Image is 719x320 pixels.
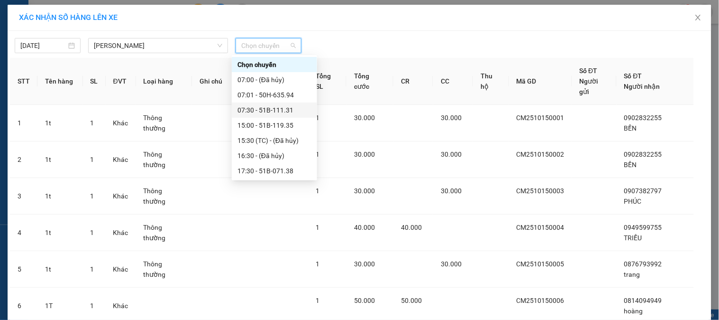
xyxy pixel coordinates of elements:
[136,141,192,178] td: Thông thường
[136,178,192,215] td: Thông thường
[12,12,59,59] img: logo.jpg
[37,178,83,215] td: 1t
[106,58,136,105] th: ĐVT
[624,72,642,80] span: Số ĐT
[517,151,564,158] span: CM2510150002
[624,271,640,278] span: trang
[441,114,462,122] span: 30.000
[580,67,598,75] span: Số ĐT
[316,297,319,304] span: 1
[473,58,509,105] th: Thu hộ
[10,215,37,251] td: 4
[37,58,83,105] th: Tên hàng
[433,58,473,105] th: CC
[10,251,37,288] td: 5
[517,260,564,268] span: CM2510150005
[517,114,564,122] span: CM2510150001
[580,77,599,95] span: Người gửi
[237,151,311,161] div: 16:30 - (Đã hủy)
[106,178,136,215] td: Khác
[346,58,393,105] th: Tổng cước
[624,187,662,195] span: 0907382797
[441,187,462,195] span: 30.000
[624,151,662,158] span: 0902832255
[316,260,319,268] span: 1
[624,83,660,90] span: Người nhận
[91,192,94,200] span: 1
[237,105,311,115] div: 07:30 - 51B-111.31
[237,59,311,70] div: Chọn chuyến
[354,114,375,122] span: 30.000
[237,120,311,131] div: 15:00 - 51B-119.35
[192,58,308,105] th: Ghi chú
[10,58,37,105] th: STT
[624,161,637,169] span: BỀN
[237,90,311,100] div: 07:01 - 50H-635.94
[624,124,637,132] span: BỀN
[393,58,433,105] th: CR
[232,57,317,72] div: Chọn chuyến
[354,187,375,195] span: 30.000
[89,35,396,47] li: Hotline: 02839552959
[136,58,192,105] th: Loại hàng
[509,58,572,105] th: Mã GD
[694,14,702,21] span: close
[89,23,396,35] li: 26 Phó Cơ Điều, Phường 12
[517,297,564,304] span: CM2510150006
[354,260,375,268] span: 30.000
[91,119,94,127] span: 1
[237,166,311,176] div: 17:30 - 51B-071.38
[237,75,311,85] div: 07:00 - (Đã hủy)
[624,297,662,304] span: 0814094949
[401,297,422,304] span: 50.000
[91,229,94,236] span: 1
[83,58,106,105] th: SL
[316,114,319,122] span: 1
[106,105,136,141] td: Khác
[106,141,136,178] td: Khác
[354,224,375,231] span: 40.000
[10,141,37,178] td: 2
[316,151,319,158] span: 1
[91,302,94,310] span: 1
[441,151,462,158] span: 30.000
[354,151,375,158] span: 30.000
[316,224,319,231] span: 1
[106,215,136,251] td: Khác
[94,38,222,53] span: Cà Mau - Hồ Chí Minh
[91,156,94,163] span: 1
[217,43,223,48] span: down
[517,224,564,231] span: CM2510150004
[241,38,296,53] span: Chọn chuyến
[685,5,711,31] button: Close
[517,187,564,195] span: CM2510150003
[624,307,643,315] span: hoàng
[91,265,94,273] span: 1
[37,141,83,178] td: 1t
[624,260,662,268] span: 0876793992
[37,105,83,141] td: 1t
[136,251,192,288] td: Thông thường
[20,40,66,51] input: 15/10/2025
[37,215,83,251] td: 1t
[19,13,118,22] span: XÁC NHẬN SỐ HÀNG LÊN XE
[10,105,37,141] td: 1
[37,251,83,288] td: 1t
[624,114,662,122] span: 0902832255
[308,58,347,105] th: Tổng SL
[136,105,192,141] td: Thông thường
[106,251,136,288] td: Khác
[441,260,462,268] span: 30.000
[12,69,133,85] b: GỬI : Bến Xe Cà Mau
[624,198,642,205] span: PHÚC
[354,297,375,304] span: 50.000
[136,215,192,251] td: Thông thường
[316,187,319,195] span: 1
[237,135,311,146] div: 15:30 (TC) - (Đã hủy)
[624,224,662,231] span: 0949599755
[401,224,422,231] span: 40.000
[624,234,642,242] span: TRIỀU
[10,178,37,215] td: 3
